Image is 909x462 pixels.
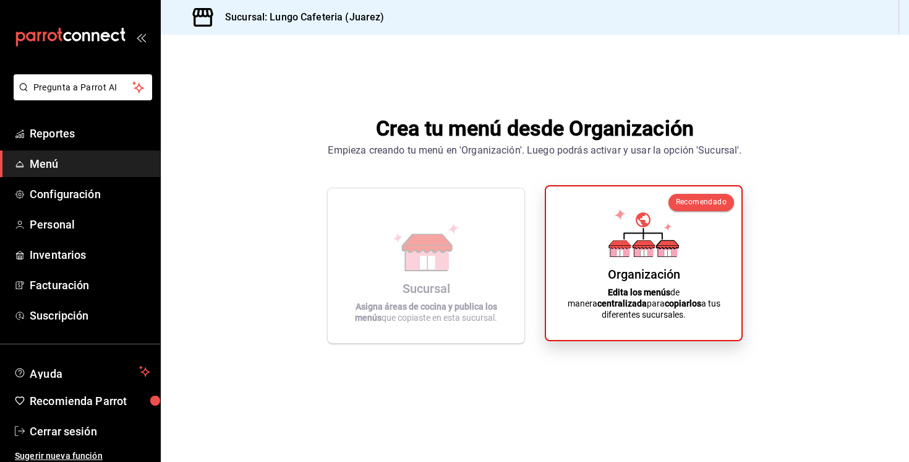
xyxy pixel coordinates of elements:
[215,10,384,25] h3: Sucursal: Lungo Cafeteria (Juarez)
[608,287,670,297] strong: Edita los menús
[676,198,727,206] span: Recomendado
[30,246,150,263] span: Inventarios
[30,307,150,324] span: Suscripción
[403,281,450,296] div: Sucursal
[597,299,647,308] strong: centralizada
[30,423,150,440] span: Cerrar sesión
[30,186,150,203] span: Configuración
[561,287,727,320] p: de manera para a tus diferentes sucursales.
[136,32,146,42] button: open_drawer_menu
[30,125,150,142] span: Reportes
[30,277,150,294] span: Facturación
[30,155,150,172] span: Menú
[355,302,497,323] strong: Asigna áreas de cocina y publica los menús
[14,74,152,100] button: Pregunta a Parrot AI
[608,267,680,282] div: Organización
[328,113,741,143] h1: Crea tu menú desde Organización
[30,364,134,379] span: Ayuda
[30,393,150,409] span: Recomienda Parrot
[343,301,510,323] p: que copiaste en esta sucursal.
[665,299,701,308] strong: copiarlos
[328,143,741,158] div: Empieza creando tu menú en 'Organización'. Luego podrás activar y usar la opción 'Sucursal'.
[30,216,150,233] span: Personal
[9,90,152,103] a: Pregunta a Parrot AI
[33,81,133,94] span: Pregunta a Parrot AI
